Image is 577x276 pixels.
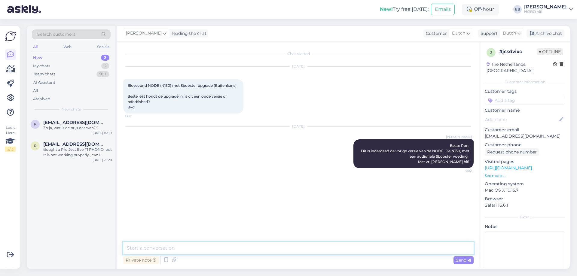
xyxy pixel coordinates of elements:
span: j [490,50,492,55]
img: Askly Logo [5,31,16,42]
span: Search customers [37,31,75,38]
span: r [34,144,37,148]
p: Visited pages [485,159,565,165]
div: AI Assistant [33,80,55,86]
div: leading the chat [170,30,206,37]
div: Off-hour [462,4,499,15]
span: Offline [537,48,563,55]
p: Safari 16.6.1 [485,202,565,208]
a: [URL][DOMAIN_NAME] [485,165,532,171]
span: Dutch [452,30,465,37]
span: [PERSON_NAME] [446,135,472,139]
div: HOBO hifi [524,9,567,14]
p: Operating system [485,181,565,187]
button: Emails [431,4,455,15]
p: [EMAIL_ADDRESS][DOMAIN_NAME] [485,133,565,139]
div: [DATE] 14:00 [93,131,112,135]
p: See more ... [485,173,565,178]
input: Add a tag [485,96,565,105]
div: 99+ [96,71,109,77]
div: Socials [96,43,111,51]
span: Dutch [503,30,516,37]
span: [PERSON_NAME] [126,30,162,37]
span: rafaellravanelli@gmail.com [43,141,106,147]
div: Chat started [123,51,474,56]
span: Bluesound NODE (N130) met Sbooster upgrade (Buitenkans) Beste, eat houdt de upgrade in, is dit ee... [127,83,237,109]
p: Customer phone [485,142,565,148]
p: Mac OS X 10.15.7 [485,187,565,193]
div: Customer information [485,79,565,85]
b: New! [380,6,393,12]
div: Private note [123,256,159,264]
div: Archive chat [527,29,564,38]
div: 2 [101,63,109,69]
div: My chats [33,63,50,69]
div: New [33,55,42,61]
div: Archived [33,96,50,102]
div: Bought a Pro Ject Evo T1 PHONO, but It is not working properly , can I switch to another? [43,147,112,158]
span: r [34,122,37,126]
span: 13:17 [125,114,148,118]
p: Customer email [485,127,565,133]
div: Web [62,43,73,51]
a: [PERSON_NAME]HOBO hifi [524,5,573,14]
div: All [32,43,39,51]
div: All [33,88,38,94]
div: Request phone number [485,148,539,156]
p: Browser [485,196,565,202]
div: [DATE] [123,124,474,129]
span: randyvanschaijk@gmail.com [43,120,106,125]
div: [DATE] [123,64,474,69]
p: Notes [485,223,565,230]
div: [DATE] 20:29 [93,158,112,162]
div: Customer [423,30,447,37]
div: Team chats [33,71,55,77]
div: [PERSON_NAME] [524,5,567,9]
span: Send [456,257,471,263]
div: 2 / 3 [5,147,16,152]
div: The Netherlands, [GEOGRAPHIC_DATA] [487,61,553,74]
input: Add name [485,116,558,123]
span: New chats [62,107,81,112]
p: Customer name [485,107,565,114]
div: Support [478,30,498,37]
div: Look Here [5,125,16,152]
div: # jcsdvixo [499,48,537,55]
p: Customer tags [485,88,565,95]
div: Extra [485,214,565,220]
div: Zo ja, wat is de prijs daarvan? :) [43,125,112,131]
span: 9:02 [449,168,472,173]
div: 2 [101,55,109,61]
div: EB [513,5,522,14]
div: Try free [DATE]: [380,6,429,13]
